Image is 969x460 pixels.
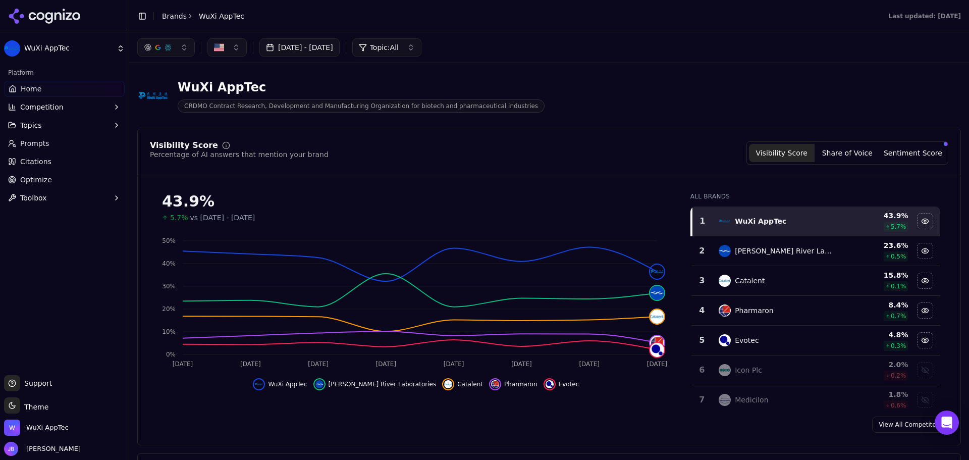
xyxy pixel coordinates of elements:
a: Prompts [4,135,125,151]
button: Topics [4,117,125,133]
img: charles river laboratories [650,286,664,300]
button: Hide wuxi apptec data [917,213,933,229]
tspan: 10% [162,328,176,335]
img: wuxi apptec [719,215,731,227]
span: WuXi AppTec [268,380,307,388]
tspan: [DATE] [444,361,464,368]
div: 7 [695,394,709,406]
div: 15.8 % [843,270,908,280]
nav: breadcrumb [162,11,244,21]
div: Last updated: [DATE] [888,12,961,20]
tspan: [DATE] [579,361,600,368]
img: WuXi AppTec [4,420,20,436]
div: 2.0 % [843,360,908,370]
tr: 4pharmaronPharmaron8.4%0.7%Hide pharmaron data [691,296,940,326]
span: Competition [20,102,64,112]
span: 0.5 % [891,252,906,261]
tspan: 50% [162,237,176,244]
button: Competition [4,99,125,115]
button: Hide wuxi apptec data [253,378,307,390]
div: Catalent [735,276,765,286]
span: 5.7% [170,213,188,223]
button: Hide pharmaron data [489,378,537,390]
tspan: [DATE] [647,361,668,368]
img: pharmaron [719,304,731,317]
img: evotec [650,343,664,357]
button: Show icon plc data [917,362,933,378]
button: Hide charles river laboratories data [917,243,933,259]
button: Open user button [4,442,81,456]
a: Home [4,81,125,97]
span: WuXi AppTec [26,423,69,432]
button: Show medicilon data [917,392,933,408]
span: Home [21,84,41,94]
tspan: [DATE] [240,361,261,368]
span: 0.6 % [891,401,906,410]
div: Evotec [735,335,759,345]
tspan: [DATE] [511,361,532,368]
tspan: [DATE] [376,361,397,368]
img: catalent [444,380,452,388]
span: Evotec [559,380,579,388]
a: View All Competitors [872,417,948,433]
span: Support [20,378,52,388]
img: pharmaron [491,380,499,388]
span: Topics [20,120,42,130]
span: Prompts [20,138,49,148]
span: [PERSON_NAME] River Laboratories [329,380,437,388]
tr: 7medicilonMedicilon1.8%0.6%Show medicilon data [691,385,940,415]
button: Sentiment Score [880,144,946,162]
button: Hide charles river laboratories data [313,378,437,390]
a: Optimize [4,172,125,188]
div: 8.4 % [843,300,908,310]
img: Josef Bookert [4,442,18,456]
a: Citations [4,154,125,170]
tspan: 20% [162,305,176,313]
tspan: [DATE] [308,361,329,368]
button: Hide catalent data [917,273,933,289]
div: 1.8 % [843,389,908,399]
div: 43.9 % [843,211,908,221]
button: Toolbox [4,190,125,206]
button: [DATE] - [DATE] [259,38,340,57]
tr: 6icon plcIcon Plc2.0%0.2%Show icon plc data [691,355,940,385]
tr: 3catalentCatalent15.8%0.1%Hide catalent data [691,266,940,296]
div: 6 [695,364,709,376]
img: WuXi AppTec [4,40,20,57]
img: evotec [719,334,731,346]
a: Brands [162,12,187,20]
button: Hide evotec data [544,378,579,390]
img: medicilon [719,394,731,406]
span: CRDMO Contract Research, Development and Manufacturing Organization for biotech and pharmaceutica... [178,99,545,113]
span: Citations [20,157,51,167]
div: Visibility Score [150,141,218,149]
tspan: 30% [162,283,176,290]
button: Share of Voice [815,144,880,162]
div: Platform [4,65,125,81]
div: Medicilon [735,395,768,405]
span: WuXi AppTec [24,44,113,53]
img: charles river laboratories [315,380,324,388]
tspan: 40% [162,260,176,267]
span: Topic: All [370,42,399,53]
img: wuxi apptec [255,380,263,388]
tr: 2charles river laboratories[PERSON_NAME] River Laboratories23.6%0.5%Hide charles river laboratori... [691,236,940,266]
button: Visibility Score [749,144,815,162]
img: catalent [719,275,731,287]
span: 0.2 % [891,372,906,380]
div: Data table [690,207,940,415]
span: Toolbox [20,193,47,203]
div: [PERSON_NAME] River Laboratories [735,246,835,256]
div: 4 [695,304,709,317]
span: Catalent [457,380,483,388]
img: icon plc [719,364,731,376]
div: 2 [695,245,709,257]
span: WuXi AppTec [199,11,244,21]
div: Pharmaron [735,305,774,316]
span: 5.7 % [891,223,906,231]
div: Icon Plc [735,365,762,375]
div: Percentage of AI answers that mention your brand [150,149,329,160]
tspan: [DATE] [173,361,193,368]
img: catalent [650,310,664,324]
span: 0.7 % [891,312,906,320]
